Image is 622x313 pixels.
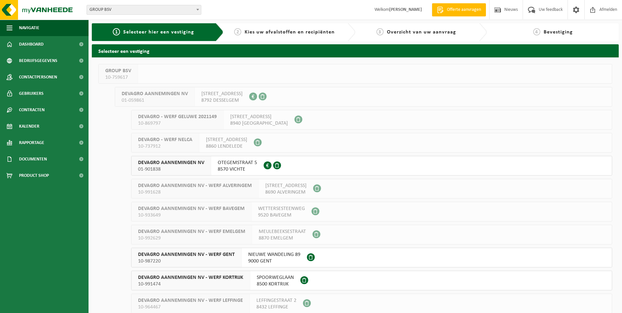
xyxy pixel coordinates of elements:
[19,20,39,36] span: Navigatie
[201,97,243,104] span: 8792 DESSELGEM
[138,212,245,219] span: 10-933649
[138,297,243,304] span: DEVAGRO AANNEMINGEN NV - WERF LEFFINGE
[258,205,305,212] span: WETTERSESTEENWEG
[138,304,243,310] span: 10-964467
[257,274,294,281] span: SPOORWEGLAAN
[138,136,192,143] span: DEVAGRO - WERF NELCA
[105,68,131,74] span: GROUP BSV
[138,120,217,127] span: 10-869797
[19,167,49,184] span: Product Shop
[131,271,612,290] button: DEVAGRO AANNEMINGEN NV - WERF KORTRIJK 10-991474 SPOORWEGLAAN8500 KORTRIJK
[138,189,252,196] span: 10-991628
[230,114,288,120] span: [STREET_ADDRESS]
[138,182,252,189] span: DEVAGRO AANNEMINGEN NV - WERF ALVERINGEM
[445,7,483,13] span: Offerte aanvragen
[256,297,296,304] span: LEFFINGESTRAAT 2
[19,52,57,69] span: Bedrijfsgegevens
[259,235,306,241] span: 8870 EMELGEM
[389,7,422,12] strong: [PERSON_NAME]
[259,228,306,235] span: MEULEBEEKSESTRAAT
[105,74,131,81] span: 10-759617
[265,189,307,196] span: 8690 ALVERINGEM
[131,248,612,267] button: DEVAGRO AANNEMINGEN NV - WERF GENT 10-987220 NIEUWE WANDELING 899000 GENT
[138,251,235,258] span: DEVAGRO AANNEMINGEN NV - WERF GENT
[19,135,44,151] span: Rapportage
[92,44,619,57] h2: Selecteer een vestiging
[218,166,257,173] span: 8570 VICHTE
[234,28,241,35] span: 2
[245,30,335,35] span: Kies uw afvalstoffen en recipiënten
[265,182,307,189] span: [STREET_ADDRESS]
[218,159,257,166] span: OTEGEMSTRAAT 5
[376,28,384,35] span: 3
[138,205,245,212] span: DEVAGRO AANNEMINGEN NV - WERF BAVEGEM
[206,136,247,143] span: [STREET_ADDRESS]
[387,30,456,35] span: Overzicht van uw aanvraag
[138,143,192,150] span: 10-737912
[138,159,204,166] span: DEVAGRO AANNEMINGEN NV
[206,143,247,150] span: 8860 LENDELEDE
[87,5,201,14] span: GROUP BSV
[138,274,243,281] span: DEVAGRO AANNEMINGEN NV - WERF KORTRIJK
[432,3,486,16] a: Offerte aanvragen
[138,114,217,120] span: DEVAGRO - WERF GELUWE 2021149
[230,120,288,127] span: 8940 [GEOGRAPHIC_DATA]
[138,228,245,235] span: DEVAGRO AANNEMINGEN NV - WERF EMELGEM
[257,281,294,287] span: 8500 KORTRIJK
[131,156,612,176] button: DEVAGRO AANNEMINGEN NV 01-901838 OTEGEMSTRAAT 58570 VICHTE
[258,212,305,219] span: 9520 BAVEGEM
[544,30,573,35] span: Bevestiging
[138,235,245,241] span: 10-992629
[87,5,201,15] span: GROUP BSV
[19,36,44,52] span: Dashboard
[19,85,44,102] span: Gebruikers
[256,304,296,310] span: 8432 LEFFINGE
[201,91,243,97] span: [STREET_ADDRESS]
[138,281,243,287] span: 10-991474
[113,28,120,35] span: 1
[19,69,57,85] span: Contactpersonen
[123,30,194,35] span: Selecteer hier een vestiging
[122,91,188,97] span: DEVAGRO AANNEMINGEN NV
[19,118,39,135] span: Kalender
[138,166,204,173] span: 01-901838
[248,258,300,264] span: 9000 GENT
[19,151,47,167] span: Documenten
[533,28,540,35] span: 4
[19,102,45,118] span: Contracten
[138,258,235,264] span: 10-987220
[248,251,300,258] span: NIEUWE WANDELING 89
[122,97,188,104] span: 01-059861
